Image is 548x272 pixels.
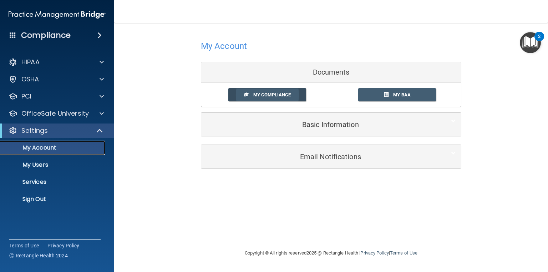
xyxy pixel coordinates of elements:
[538,36,541,46] div: 2
[9,75,104,84] a: OSHA
[207,153,434,161] h5: Email Notifications
[253,92,291,97] span: My Compliance
[9,58,104,66] a: HIPAA
[9,92,104,101] a: PCI
[21,92,31,101] p: PCI
[47,242,80,249] a: Privacy Policy
[5,196,102,203] p: Sign Out
[360,250,389,256] a: Privacy Policy
[21,109,89,118] p: OfficeSafe University
[21,75,39,84] p: OSHA
[207,148,456,165] a: Email Notifications
[201,62,461,83] div: Documents
[5,178,102,186] p: Services
[201,41,247,51] h4: My Account
[512,223,539,250] iframe: Drift Widget Chat Controller
[21,126,48,135] p: Settings
[9,109,104,118] a: OfficeSafe University
[9,252,68,259] span: Ⓒ Rectangle Health 2024
[21,30,71,40] h4: Compliance
[5,161,102,168] p: My Users
[207,116,456,132] a: Basic Information
[520,32,541,53] button: Open Resource Center, 2 new notifications
[9,7,106,22] img: PMB logo
[5,144,102,151] p: My Account
[393,92,411,97] span: My BAA
[207,121,434,129] h5: Basic Information
[201,242,461,265] div: Copyright © All rights reserved 2025 @ Rectangle Health | |
[9,242,39,249] a: Terms of Use
[9,126,103,135] a: Settings
[390,250,417,256] a: Terms of Use
[21,58,40,66] p: HIPAA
